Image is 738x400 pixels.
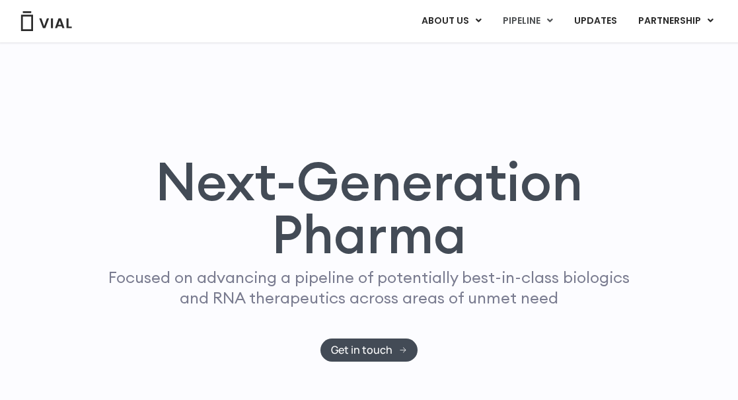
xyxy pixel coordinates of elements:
[411,10,492,32] a: ABOUT USMenu Toggle
[564,10,627,32] a: UPDATES
[331,345,392,355] span: Get in touch
[20,11,73,31] img: Vial Logo
[628,10,724,32] a: PARTNERSHIPMenu Toggle
[320,339,418,362] a: Get in touch
[103,267,636,308] p: Focused on advancing a pipeline of potentially best-in-class biologics and RNA therapeutics acros...
[492,10,563,32] a: PIPELINEMenu Toggle
[83,155,655,260] h1: Next-Generation Pharma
